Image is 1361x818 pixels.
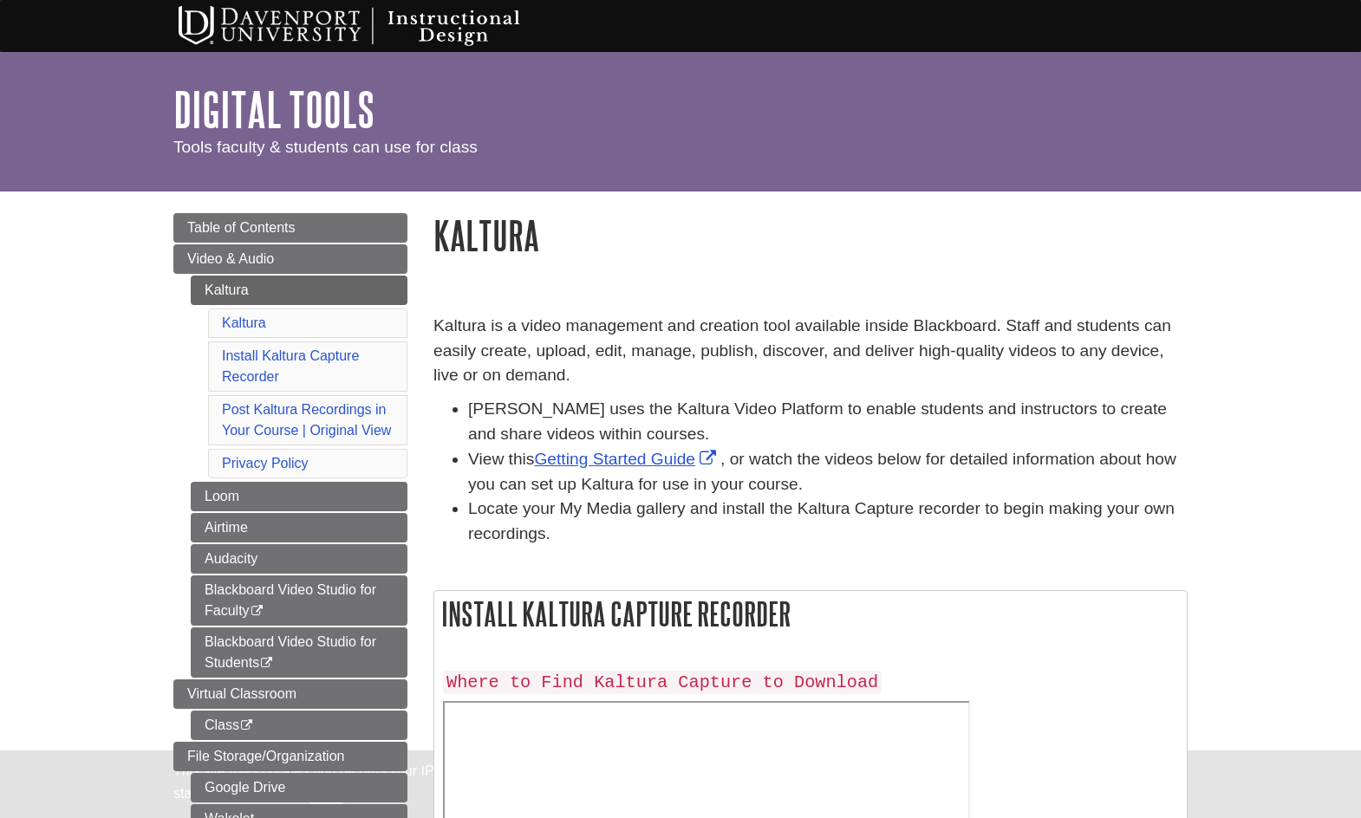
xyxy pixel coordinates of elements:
li: [PERSON_NAME] uses the Kaltura Video Platform to enable students and instructors to create and sh... [468,397,1188,447]
code: Where to Find Kaltura Capture to Download [443,671,882,694]
a: Blackboard Video Studio for Students [191,627,407,678]
span: Table of Contents [187,220,296,235]
span: Video & Audio [187,251,274,266]
a: Video & Audio [173,244,407,274]
li: Locate your My Media gallery and install the Kaltura Capture recorder to begin making your own re... [468,497,1188,547]
a: Privacy Policy [222,456,309,471]
a: Audacity [191,544,407,574]
a: Kaltura [222,315,266,330]
img: Davenport University Instructional Design [165,4,581,48]
span: Tools faculty & students can use for class [173,138,478,156]
a: Link opens in new window [534,450,720,468]
a: Google Drive [191,773,407,802]
a: Class [191,711,407,740]
a: Loom [191,482,407,511]
h1: Kaltura [433,213,1188,257]
span: File Storage/Organization [187,749,344,763]
a: File Storage/Organization [173,742,407,771]
a: Post Kaltura Recordings in Your Course | Original View [222,402,391,438]
i: This link opens in a new window [259,658,274,669]
span: Virtual Classroom [187,686,296,701]
a: Digital Tools [173,82,374,136]
a: Virtual Classroom [173,679,407,709]
i: This link opens in a new window [250,606,264,617]
p: Kaltura is a video management and creation tool available inside Blackboard. Staff and students c... [433,314,1188,388]
a: Blackboard Video Studio for Faculty [191,575,407,626]
h2: Install Kaltura Capture Recorder [434,591,1187,637]
a: Kaltura [191,276,407,305]
a: Table of Contents [173,213,407,243]
li: View this , or watch the videos below for detailed information about how you can set up Kaltura f... [468,447,1188,497]
a: Airtime [191,513,407,542]
a: Install Kaltura Capture Recorder [222,348,359,384]
i: This link opens in a new window [239,720,254,731]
